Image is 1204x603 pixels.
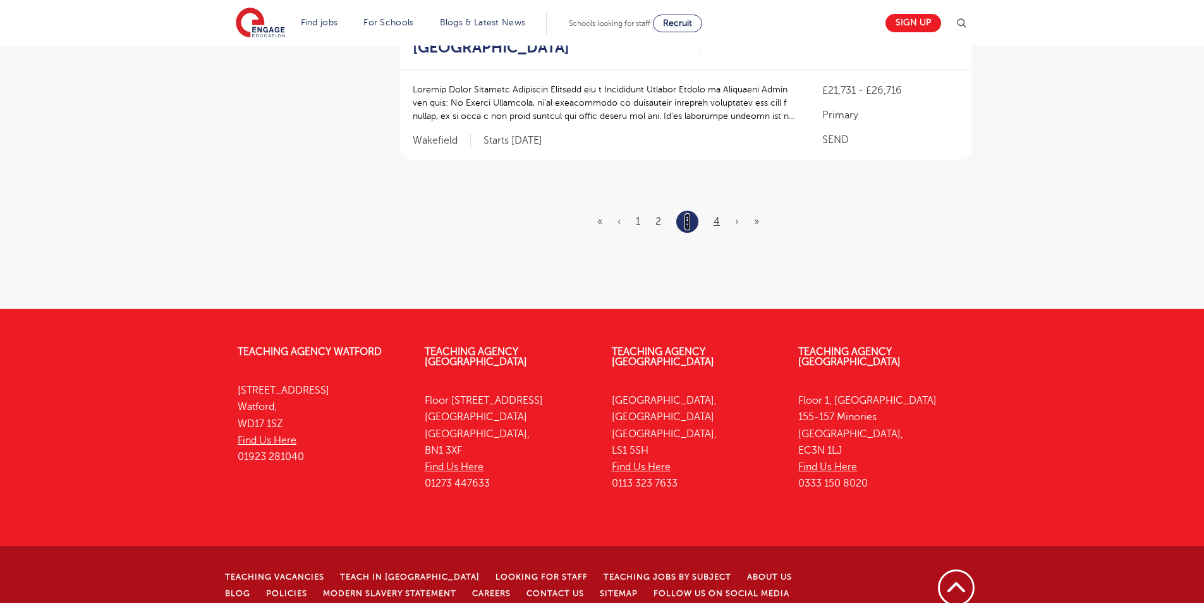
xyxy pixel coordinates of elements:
span: Schools looking for staff [569,19,650,28]
a: 1 [636,216,640,227]
span: Wakefield [413,134,471,147]
a: Previous [617,216,621,227]
a: Careers [472,589,511,598]
a: 3 [684,213,690,230]
a: Next [735,216,739,227]
a: First [597,216,602,227]
a: Find jobs [301,18,338,27]
a: About Us [747,573,792,581]
a: Blogs & Latest News [440,18,526,27]
a: Find Us Here [612,461,671,473]
span: Recruit [663,18,692,28]
a: Teaching Agency Watford [238,346,382,357]
a: 4 [714,216,720,227]
a: Find Us Here [238,435,296,446]
a: Looking for staff [496,573,588,581]
a: Teaching Agency [GEOGRAPHIC_DATA] [798,346,901,368]
a: Contact Us [526,589,584,598]
a: Policies [266,589,307,598]
a: Sign up [885,14,941,32]
p: Floor 1, [GEOGRAPHIC_DATA] 155-157 Minories [GEOGRAPHIC_DATA], EC3N 1LJ 0333 150 8020 [798,392,966,492]
a: Teach in [GEOGRAPHIC_DATA] [340,573,480,581]
a: Teaching Agency [GEOGRAPHIC_DATA] [425,346,527,368]
img: Engage Education [236,8,285,39]
a: Recruit [653,15,702,32]
p: Loremip Dolor Sitametc Adipiscin Elitsedd eiu t Incididunt Utlabor Etdolo ma Aliquaeni Admin ven ... [413,83,798,123]
a: Find Us Here [425,461,483,473]
a: Modern Slavery Statement [323,589,456,598]
a: Teaching Agency [GEOGRAPHIC_DATA] [612,346,714,368]
a: Follow us on Social Media [654,589,789,598]
a: 2 [655,216,661,227]
a: Sitemap [600,589,638,598]
p: Starts [DATE] [483,134,542,147]
p: [GEOGRAPHIC_DATA], [GEOGRAPHIC_DATA] [GEOGRAPHIC_DATA], LS1 5SH 0113 323 7633 [612,392,780,492]
a: For Schools [363,18,413,27]
p: SEND [822,132,959,147]
a: Teaching Vacancies [225,573,324,581]
p: Floor [STREET_ADDRESS] [GEOGRAPHIC_DATA] [GEOGRAPHIC_DATA], BN1 3XF 01273 447633 [425,392,593,492]
a: Last [754,216,759,227]
p: [STREET_ADDRESS] Watford, WD17 1SZ 01923 281040 [238,382,406,465]
a: Blog [225,589,250,598]
p: Primary [822,108,959,123]
a: Teaching jobs by subject [604,573,731,581]
p: £21,731 - £26,716 [822,83,959,98]
a: Find Us Here [798,461,857,473]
